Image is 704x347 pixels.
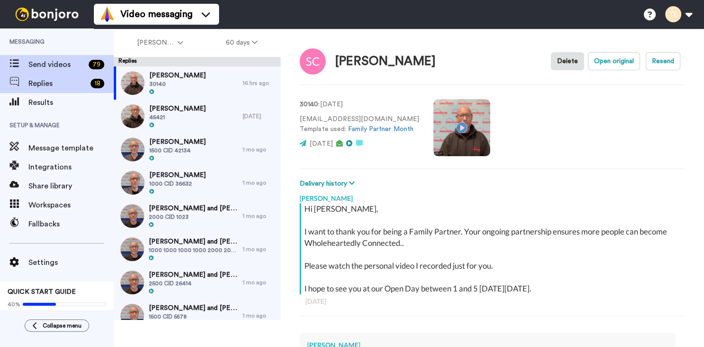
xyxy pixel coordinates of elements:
[28,218,114,230] span: Fallbacks
[114,266,281,299] a: [PERSON_NAME] and [PERSON_NAME]2500 CID 264141 mo ago
[149,113,206,121] span: 45421
[114,233,281,266] a: [PERSON_NAME] and [PERSON_NAME]1000 1000 1000 1000 2000 2000 CID 306491 mo ago
[120,271,144,294] img: 74f0db65-f51b-439b-a531-63462b82890e-thumb.jpg
[8,289,76,295] span: QUICK START GUIDE
[28,97,114,108] span: Results
[114,166,281,199] a: [PERSON_NAME]1000 CID 366321 mo ago
[149,137,206,147] span: [PERSON_NAME]
[551,52,584,70] button: Delete
[149,147,206,154] span: 1500 CID 42134
[28,199,114,211] span: Workspaces
[120,204,144,228] img: 9ab8ec49-fb58-446d-b584-94a25ca3c923-thumb.jpg
[300,48,326,75] img: Image of Stephen Chen
[116,34,204,51] button: [PERSON_NAME]
[300,114,419,134] p: [EMAIL_ADDRESS][DOMAIN_NAME] Template used:
[335,55,436,68] div: [PERSON_NAME]
[243,113,276,120] div: [DATE]
[114,66,281,100] a: [PERSON_NAME]3014016 hrs ago
[149,313,238,320] span: 1500 CID 5578
[8,300,20,308] span: 40%
[149,303,238,313] span: [PERSON_NAME] and [PERSON_NAME]
[149,80,206,88] span: 30140
[243,146,276,153] div: 1 mo ago
[28,161,114,173] span: Integrations
[300,178,357,189] button: Delivery history
[121,171,145,195] img: 8723638d-659e-4596-a114-217968ac814f-thumb.jpg
[348,126,413,132] a: Family Partner Month
[305,297,679,306] div: [DATE]
[646,52,680,70] button: Resend
[243,312,276,319] div: 1 mo ago
[310,141,332,147] span: [DATE]
[28,257,114,268] span: Settings
[137,38,175,47] span: [PERSON_NAME]
[149,213,238,221] span: 2000 CID 1023
[149,170,206,180] span: [PERSON_NAME]
[11,8,82,21] img: bj-logo-header-white.svg
[121,71,145,95] img: e84a47d2-076b-47ef-9fc4-d78f8d5d5995-thumb.jpg
[114,100,281,133] a: [PERSON_NAME]45421[DATE]
[121,104,145,128] img: fc1c1420-f21f-4f78-8e40-9533e2453c97-thumb.jpg
[100,7,115,22] img: vm-color.svg
[114,199,281,233] a: [PERSON_NAME] and [PERSON_NAME]2000 CID 10231 mo ago
[149,246,238,254] span: 1000 1000 1000 1000 2000 2000 CID 30649
[28,78,87,89] span: Replies
[243,179,276,187] div: 1 mo ago
[300,101,318,108] strong: 30140
[204,34,279,51] button: 60 days
[149,280,238,287] span: 2500 CID 26414
[120,237,144,261] img: 1360a9cf-e9e4-4fba-9078-21bfd49483dc-thumb.jpg
[149,270,238,280] span: [PERSON_NAME] and [PERSON_NAME]
[43,322,82,329] span: Collapse menu
[91,79,104,88] div: 18
[121,138,145,161] img: cd3210ad-4d0c-4b3c-9663-c9f7718f2853-thumb.jpg
[89,60,104,69] div: 79
[149,180,206,188] span: 1000 CID 36632
[243,279,276,286] div: 1 mo ago
[243,245,276,253] div: 1 mo ago
[588,52,640,70] button: Open original
[28,180,114,192] span: Share library
[300,189,685,203] div: [PERSON_NAME]
[28,59,85,70] span: Send videos
[243,212,276,220] div: 1 mo ago
[114,57,281,66] div: Replies
[149,237,238,246] span: [PERSON_NAME] and [PERSON_NAME]
[120,304,144,328] img: f97d90af-8a9c-4edd-8492-756a11cdca11-thumb.jpg
[114,299,281,332] a: [PERSON_NAME] and [PERSON_NAME]1500 CID 55781 mo ago
[149,104,206,113] span: [PERSON_NAME]
[25,319,89,332] button: Collapse menu
[304,203,683,294] div: Hi [PERSON_NAME], I want to thank you for being a Family Partner. Your ongoing partnership ensure...
[243,79,276,87] div: 16 hrs ago
[120,8,192,21] span: Video messaging
[114,133,281,166] a: [PERSON_NAME]1500 CID 421341 mo ago
[149,204,238,213] span: [PERSON_NAME] and [PERSON_NAME]
[149,71,206,80] span: [PERSON_NAME]
[28,142,114,154] span: Message template
[300,100,419,110] p: : [DATE]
